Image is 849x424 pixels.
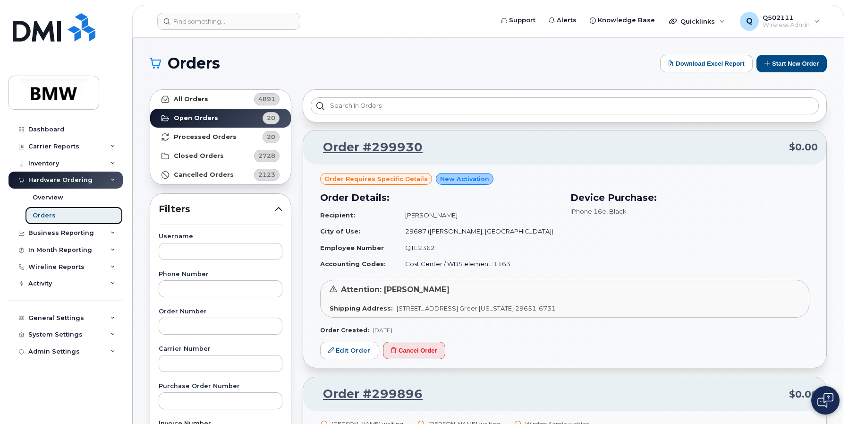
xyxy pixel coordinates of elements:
span: 20 [267,113,275,122]
h3: Order Details: [320,190,559,205]
span: [STREET_ADDRESS] Greer [US_STATE] 29651-6731 [397,304,556,312]
label: Order Number [159,309,282,315]
span: Orders [168,56,220,70]
span: 2123 [258,170,275,179]
h3: Device Purchase: [570,190,809,205]
a: All Orders4891 [150,90,291,109]
a: Order #299896 [312,386,423,403]
button: Start New Order [756,55,827,72]
a: Edit Order [320,342,378,359]
strong: Accounting Codes: [320,260,386,268]
a: Open Orders20 [150,109,291,128]
strong: Closed Orders [174,152,224,160]
a: Closed Orders2728 [150,147,291,165]
label: Phone Number [159,271,282,277]
span: $0.00 [789,388,818,401]
span: Filters [159,202,275,216]
label: Username [159,234,282,240]
a: Cancelled Orders2123 [150,165,291,184]
strong: Open Orders [174,114,218,122]
button: Cancel Order [383,342,445,359]
input: Search in orders [311,97,819,114]
span: Order requires Specific details [324,174,428,183]
td: QTE2362 [397,240,559,256]
label: Purchase Order Number [159,383,282,389]
td: Cost Center / WBS element: 1163 [397,256,559,272]
strong: Employee Number [320,244,384,251]
strong: Recipient: [320,211,355,219]
label: Carrier Number [159,346,282,352]
strong: Shipping Address: [330,304,393,312]
strong: All Orders [174,95,208,103]
a: Order #299930 [312,139,423,156]
span: , Black [606,208,627,215]
span: Attention: [PERSON_NAME] [341,285,450,294]
strong: City of Use: [320,227,360,235]
a: Processed Orders20 [150,128,291,147]
button: Download Excel Report [660,55,753,72]
span: 20 [267,132,275,141]
img: Open chat [817,393,833,408]
span: 2728 [258,151,275,160]
td: 29687 ([PERSON_NAME], [GEOGRAPHIC_DATA]) [397,223,559,240]
span: iPhone 16e [570,208,606,215]
span: New Activation [440,174,489,183]
span: $0.00 [789,140,818,154]
td: [PERSON_NAME] [397,207,559,224]
strong: Order Created: [320,327,369,334]
span: 4891 [258,95,275,104]
span: [DATE] [373,327,392,334]
strong: Processed Orders [174,133,237,141]
strong: Cancelled Orders [174,171,234,179]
